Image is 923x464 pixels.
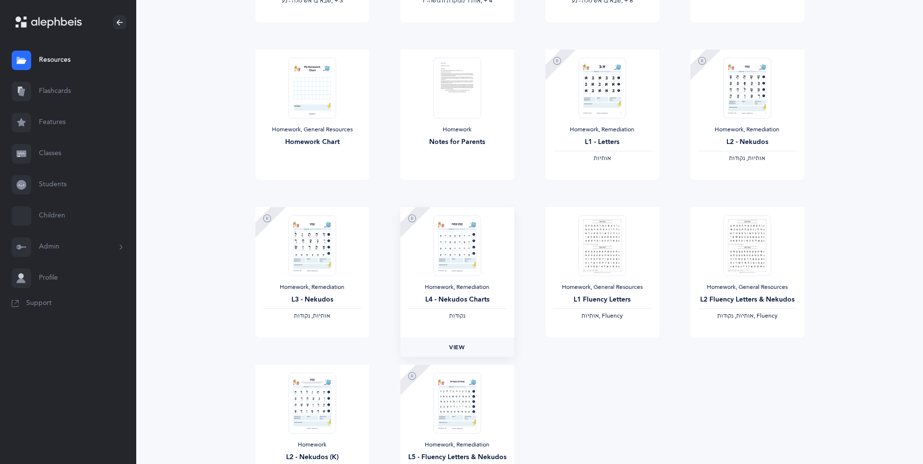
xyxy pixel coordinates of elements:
[553,126,652,134] div: Homework, Remediation
[433,373,481,433] img: RemediationHomework-L5-Fluency_EN_thumbnail_1724336525.png
[263,284,362,291] div: Homework, Remediation
[408,295,507,305] div: L4 - Nekudos Charts
[581,312,599,319] span: ‫אותיות‬
[698,126,796,134] div: Homework, Remediation
[263,295,362,305] div: L3 - Nekudos
[553,295,652,305] div: L1 Fluency Letters
[723,215,771,276] img: FluencyProgram-SpeedReading-L2_thumbnail_1736302935.png
[288,215,336,276] img: RemediationHomework-L3-Nekudos-K_EN_thumbnail_1724337474.png
[26,299,52,308] span: Support
[263,137,362,147] div: Homework Chart
[408,126,507,134] div: Homework
[553,137,652,147] div: L1 - Letters
[874,415,911,452] iframe: Drift Widget Chat Controller
[594,155,611,161] span: ‫אותיות‬
[449,312,465,319] span: ‫נקודות‬
[433,57,481,118] img: Notes_to_parents_thumbnail_1591126900.png
[449,343,465,352] span: View
[698,284,796,291] div: Homework, General Resources
[698,137,796,147] div: L2 - Nekudos
[294,312,330,319] span: ‫אותיות, נקודות‬
[408,284,507,291] div: Homework, Remediation
[263,452,362,463] div: L2 - Nekudos (K)
[717,312,754,319] span: ‫אותיות, נקודות‬
[408,452,507,463] div: L5 - Fluency Letters & Nekudos
[433,215,481,276] img: RemediationHomework-L4_Nekudos_K_EN_thumbnail_1724298118.png
[723,57,771,118] img: RemediationHomework-L2-Nekudos-K_EN_thumbnail_1724296785.png
[408,441,507,449] div: Homework, Remediation
[578,57,626,118] img: RemediationHomework-L1-Letters-K_2_EN_thumbnail_1724623926.png
[698,312,796,320] div: , Fluency
[288,373,336,433] img: Homework_L2_Nekudos_R_EN_K_thumbnail_1731217028.png
[729,155,765,161] span: ‫אותיות, נקודות‬
[578,215,626,276] img: FluencyProgram-SpeedReading-L1_thumbnail_1736302830.png
[408,137,507,147] div: Notes for Parents
[553,312,652,320] div: , Fluency
[263,441,362,449] div: Homework
[288,57,336,118] img: My_Homework_Chart_1_thumbnail_1716209946.png
[698,295,796,305] div: L2 Fluency Letters & Nekudos
[400,338,514,357] a: View
[553,284,652,291] div: Homework, General Resources
[263,126,362,134] div: Homework, General Resources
